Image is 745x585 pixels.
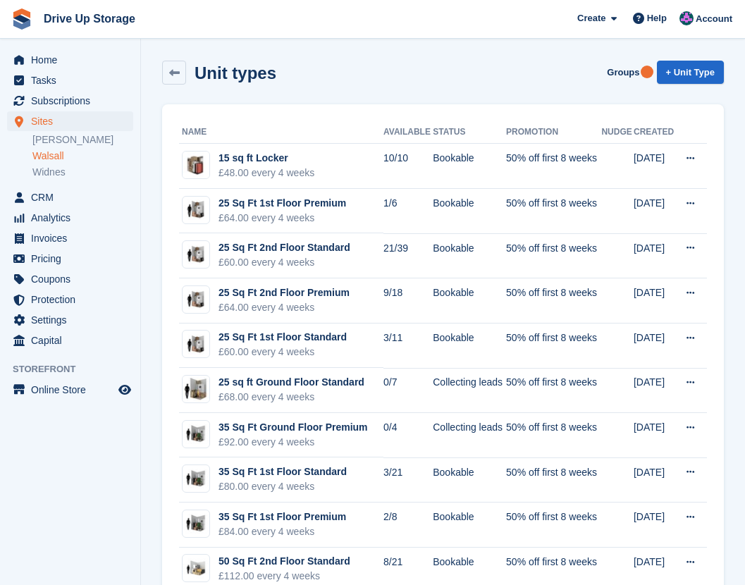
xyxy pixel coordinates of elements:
td: [DATE] [634,324,676,369]
img: 30-sqft-unit.jpg [183,513,209,534]
div: £60.00 every 4 weeks [218,345,347,359]
div: Tooltip anchor [641,66,653,78]
td: Bookable [433,144,506,189]
div: 15 sq ft Locker [218,151,314,166]
span: Pricing [31,249,116,269]
div: £84.00 every 4 weeks [218,524,346,539]
img: 30-sqft-unit.jpg [183,424,209,444]
a: Widnes [32,166,133,179]
a: menu [7,91,133,111]
span: Sites [31,111,116,131]
a: [PERSON_NAME] [32,133,133,147]
td: [DATE] [634,413,676,458]
span: Capital [31,331,116,350]
span: CRM [31,187,116,207]
img: 25-sq-ft-unit.jpg [183,376,209,401]
a: menu [7,310,133,330]
span: Subscriptions [31,91,116,111]
a: menu [7,228,133,248]
td: 50% off first 8 weeks [506,144,601,189]
span: Storefront [13,362,140,376]
span: Analytics [31,208,116,228]
div: £112.00 every 4 weeks [218,569,350,584]
span: Settings [31,310,116,330]
div: £80.00 every 4 weeks [218,479,347,494]
td: 2/8 [383,503,433,548]
td: 50% off first 8 weeks [506,368,601,413]
td: 50% off first 8 weeks [506,413,601,458]
span: Invoices [31,228,116,248]
td: 0/4 [383,413,433,458]
a: + Unit Type [657,61,724,84]
td: Bookable [433,278,506,324]
td: 50% off first 8 weeks [506,457,601,503]
td: 50% off first 8 weeks [506,189,601,234]
img: 20-sqft-unit.jpg [183,245,209,265]
td: [DATE] [634,368,676,413]
a: menu [7,249,133,269]
h2: Unit types [195,63,276,82]
span: Online Store [31,380,116,400]
a: Walsall [32,149,133,163]
div: 25 Sq Ft 1st Floor Premium [218,196,346,211]
th: Created [634,121,676,144]
td: [DATE] [634,278,676,324]
img: Andy [679,11,694,25]
td: Collecting leads [433,413,506,458]
td: 10/10 [383,144,433,189]
img: stora-icon-8386f47178a22dfd0bd8f6a31ec36ba5ce8667c1dd55bd0f319d3a0aa187defe.svg [11,8,32,30]
span: Help [647,11,667,25]
div: 50 Sq Ft 2nd Floor Standard [218,554,350,569]
img: 20-sqft-unit.jpg [183,334,209,355]
span: Create [577,11,605,25]
div: 25 Sq Ft 2nd Floor Premium [218,285,350,300]
span: Account [696,12,732,26]
img: 20-sqft-unit.jpg [183,290,209,310]
td: 1/6 [383,189,433,234]
td: [DATE] [634,503,676,548]
td: 50% off first 8 weeks [506,503,601,548]
div: £64.00 every 4 weeks [218,211,346,226]
img: 50-sqft-unit.jpg [183,558,209,579]
div: 35 Sq Ft Ground Floor Premium [218,420,368,435]
div: £48.00 every 4 weeks [218,166,314,180]
td: [DATE] [634,457,676,503]
div: 25 Sq Ft 2nd Floor Standard [218,240,350,255]
img: 20-sqft-unit.jpg [183,199,209,220]
a: Preview store [116,381,133,398]
th: Nudge [601,121,634,144]
td: [DATE] [634,189,676,234]
span: Home [31,50,116,70]
td: 3/21 [383,457,433,503]
td: [DATE] [634,233,676,278]
a: menu [7,269,133,289]
td: Bookable [433,457,506,503]
div: £60.00 every 4 weeks [218,255,350,270]
a: menu [7,290,133,309]
a: menu [7,111,133,131]
a: menu [7,208,133,228]
td: [DATE] [634,144,676,189]
div: 25 sq ft Ground Floor Standard [218,375,364,390]
td: 9/18 [383,278,433,324]
a: menu [7,50,133,70]
td: Bookable [433,233,506,278]
div: 35 Sq Ft 1st Floor Premium [218,510,346,524]
th: Available [383,121,433,144]
a: Groups [601,61,645,84]
td: 50% off first 8 weeks [506,278,601,324]
a: menu [7,380,133,400]
div: 25 Sq Ft 1st Floor Standard [218,330,347,345]
td: 0/7 [383,368,433,413]
td: Bookable [433,189,506,234]
td: 21/39 [383,233,433,278]
a: menu [7,70,133,90]
td: Collecting leads [433,368,506,413]
td: Bookable [433,503,506,548]
div: 35 Sq Ft 1st Floor Standard [218,464,347,479]
td: 50% off first 8 weeks [506,233,601,278]
span: Protection [31,290,116,309]
td: 3/11 [383,324,433,369]
img: Locker%20Medium%202%20-%20Plain.jpg [183,152,209,178]
th: Name [179,121,383,144]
